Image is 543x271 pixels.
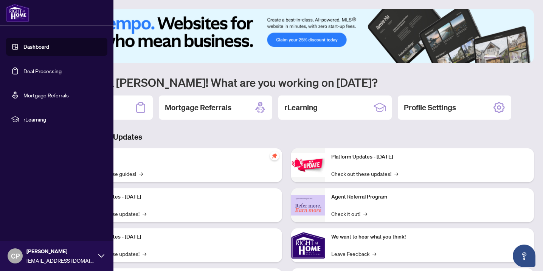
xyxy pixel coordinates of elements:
[39,132,534,142] h3: Brokerage & Industry Updates
[23,92,69,99] a: Mortgage Referrals
[39,9,534,63] img: Slide 0
[331,169,398,178] a: Check out these updates!→
[26,247,95,256] span: [PERSON_NAME]
[505,55,508,59] button: 3
[143,249,146,258] span: →
[165,102,231,113] h2: Mortgage Referrals
[291,195,325,216] img: Agent Referral Program
[363,209,367,218] span: →
[23,43,49,50] a: Dashboard
[26,256,95,265] span: [EMAIL_ADDRESS][DOMAIN_NAME]
[372,249,376,258] span: →
[331,209,367,218] a: Check it out!→
[331,249,376,258] a: Leave Feedback→
[513,245,535,267] button: Open asap
[517,55,520,59] button: 5
[284,102,318,113] h2: rLearning
[331,153,528,161] p: Platform Updates - [DATE]
[404,102,456,113] h2: Profile Settings
[331,233,528,241] p: We want to hear what you think!
[23,68,62,74] a: Deal Processing
[511,55,514,59] button: 4
[79,233,276,241] p: Platform Updates - [DATE]
[291,228,325,262] img: We want to hear what you think!
[39,75,534,89] h1: Welcome back [PERSON_NAME]! What are you working on [DATE]?
[143,209,146,218] span: →
[79,193,276,201] p: Platform Updates - [DATE]
[523,55,526,59] button: 6
[484,55,496,59] button: 1
[6,4,29,22] img: logo
[270,151,279,160] span: pushpin
[23,115,102,123] span: rLearning
[79,153,276,161] p: Self-Help
[139,169,143,178] span: →
[11,251,20,261] span: CP
[499,55,502,59] button: 2
[331,193,528,201] p: Agent Referral Program
[291,153,325,177] img: Platform Updates - June 23, 2025
[394,169,398,178] span: →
